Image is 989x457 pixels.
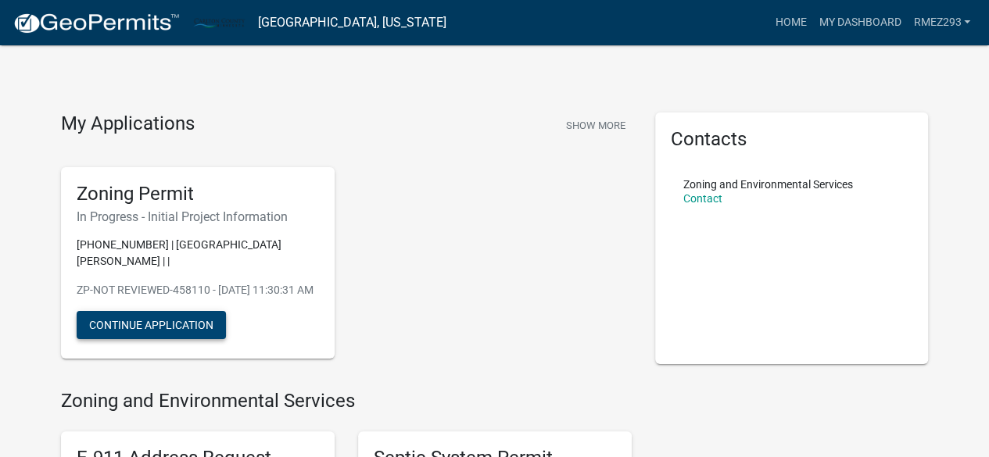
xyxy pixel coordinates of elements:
[61,112,195,136] h4: My Applications
[812,8,907,37] a: My Dashboard
[769,8,812,37] a: Home
[77,311,226,339] button: Continue Application
[77,282,319,298] p: ZP-NOT REVIEWED-458110 - [DATE] 11:30:31 AM
[61,390,632,412] h4: Zoning and Environmental Services
[560,112,632,138] button: Show More
[77,209,319,224] h6: In Progress - Initial Project Information
[192,12,245,33] img: Carlton County, Minnesota
[77,183,319,205] h5: Zoning Permit
[683,179,853,190] p: Zoning and Environmental Services
[77,237,319,270] p: [PHONE_NUMBER] | [GEOGRAPHIC_DATA][PERSON_NAME] | |
[671,128,913,151] h5: Contacts
[258,9,446,36] a: [GEOGRAPHIC_DATA], [US_STATE]
[683,192,722,205] a: Contact
[907,8,976,37] a: Rmez293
